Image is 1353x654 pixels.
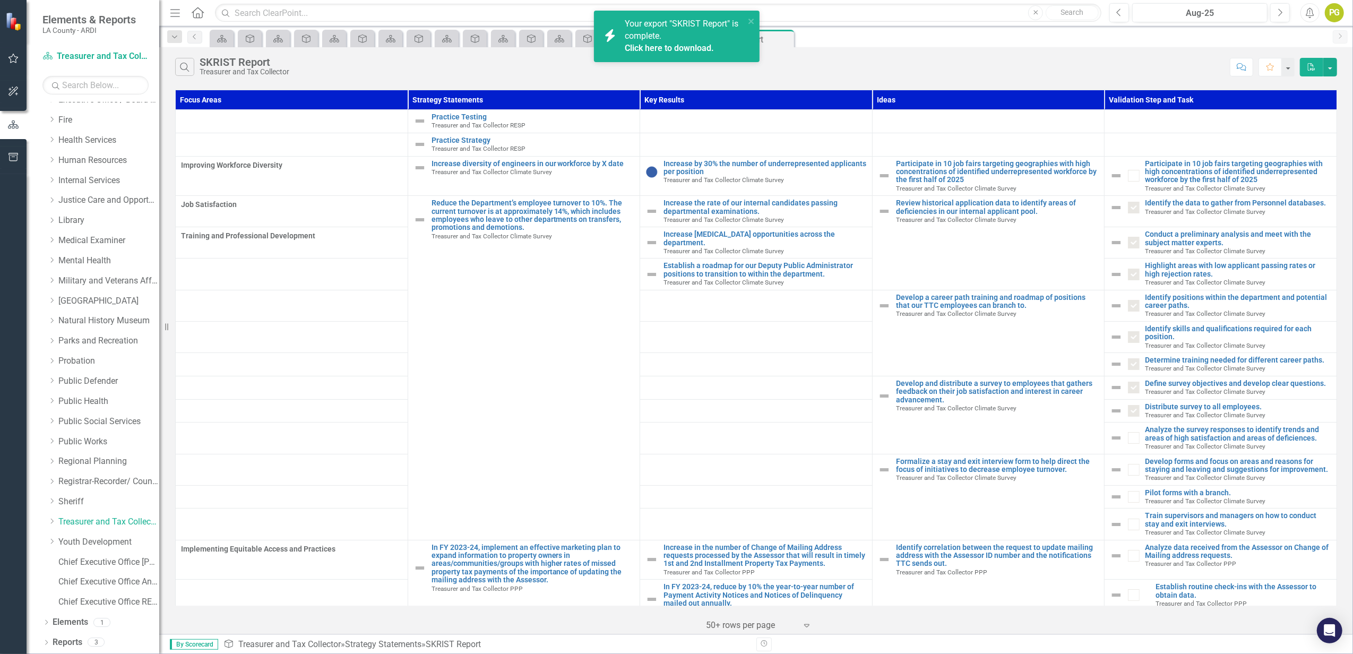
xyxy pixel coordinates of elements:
button: Aug-25 [1132,3,1268,22]
span: Improving Workforce Diversity [181,160,402,170]
a: Establish a roadmap for our Deputy Public Administrator positions to transition to within the dep... [663,262,867,278]
a: Chief Executive Office Annual Report FY24-25 [58,576,159,588]
span: Training and Professional Development [181,230,402,241]
a: Health Services [58,134,159,147]
img: Not Defined [1110,381,1123,394]
img: Not Defined [1110,268,1123,281]
span: Treasurer and Tax Collector Climate Survey [1145,497,1265,505]
a: Increase diversity of engineers in our workforce by X date [432,160,635,168]
a: Registrar-Recorder/ County Clerk [58,476,159,488]
span: Treasurer and Tax Collector Climate Survey [1145,247,1265,255]
a: Treasurer and Tax Collector [58,516,159,528]
a: Probation [58,355,159,367]
span: Treasurer and Tax Collector PPP [432,585,523,592]
span: Treasurer and Tax Collector Climate Survey [432,233,552,240]
img: Not Defined [1110,518,1123,531]
img: Not Defined [1110,236,1123,249]
span: Treasurer and Tax Collector Climate Survey [1145,411,1265,419]
div: » » [223,639,748,651]
a: Practice Testing [432,113,635,121]
a: Highlight areas with low applicant passing rates or high rejection rates. [1145,262,1331,278]
img: Not Defined [413,138,426,151]
span: Treasurer and Tax Collector Climate Survey [663,176,784,184]
a: Review historical application data to identify areas of deficiencies in our internal applicant pool. [896,199,1099,216]
a: Participate in 10 job fairs targeting geographies with high concentrations of identified underrep... [896,160,1099,184]
a: Strategy Statements [345,639,421,649]
a: Define survey objectives and develop clear questions. [1145,380,1331,388]
a: Public Social Services [58,416,159,428]
span: Implementing Equitable Access and Practices [181,544,402,554]
span: Search [1061,8,1084,16]
a: Treasurer and Tax Collector [42,50,149,63]
a: Identify skills and qualifications required for each position. [1145,325,1331,341]
img: ClearPoint Strategy [5,12,24,30]
img: Not Defined [1110,589,1123,601]
a: Regional Planning [58,455,159,468]
span: Treasurer and Tax Collector Climate Survey [1145,529,1265,536]
span: Treasurer and Tax Collector RESP [432,145,525,152]
a: Youth Development [58,536,159,548]
img: Not Defined [878,553,891,566]
a: Human Resources [58,154,159,167]
a: Identify correlation between the request to update mailing address with the Assessor ID number an... [896,544,1099,568]
span: Treasurer and Tax Collector Climate Survey [1145,279,1265,286]
img: Not Defined [878,390,891,402]
div: Treasurer and Tax Collector [200,68,289,76]
img: Not Defined [645,236,658,249]
span: Treasurer and Tax Collector Climate Survey [432,168,552,176]
span: Treasurer and Tax Collector Climate Survey [896,185,1016,192]
a: Formalize a stay and exit interview form to help direct the focus of initiatives to decrease empl... [896,458,1099,474]
img: Not Defined [1110,299,1123,312]
a: Parks and Recreation [58,335,159,347]
a: Increase [MEDICAL_DATA] opportunities across the department. [663,230,867,247]
a: Analyze data received from the Assessor on Change of Mailing address requests. [1145,544,1331,560]
img: Not Defined [1110,463,1123,476]
a: Participate in 10 job fairs targeting geographies with high concentrations of identified underrep... [1145,160,1331,184]
span: Treasurer and Tax Collector Climate Survey [663,247,784,255]
img: No Information [645,166,658,178]
div: 1 [93,618,110,627]
a: Increase by 30% the number of underrepresented applicants per position [663,160,867,176]
img: Not Defined [645,205,658,218]
img: Not Defined [1110,405,1123,417]
img: Not Defined [878,169,891,182]
span: Treasurer and Tax Collector Climate Survey [1145,342,1265,349]
a: Public Defender [58,375,159,388]
a: Conduct a preliminary analysis and meet with the subject matter experts. [1145,230,1331,247]
a: Pilot forms with a branch. [1145,489,1331,497]
span: Treasurer and Tax Collector Climate Survey [1145,185,1265,192]
span: Treasurer and Tax Collector Climate Survey [1145,208,1265,216]
img: Not Defined [878,205,891,218]
a: Develop and distribute a survey to employees that gathers feedback on their job satisfaction and ... [896,380,1099,404]
span: Treasurer and Tax Collector Climate Survey [896,474,1016,481]
a: Justice Care and Opportunity [58,194,159,206]
span: Treasurer and Tax Collector PPP [663,569,755,576]
span: Elements & Reports [42,13,136,26]
img: Not Defined [413,161,426,174]
a: Develop forms and focus on areas and reasons for staying and leaving and suggestions for improvem... [1145,458,1331,474]
a: Click here to download. [625,43,714,53]
a: Natural History Museum [58,315,159,327]
button: PG [1325,3,1344,22]
span: Treasurer and Tax Collector PPP [1156,600,1247,607]
img: Not Defined [1110,201,1123,214]
img: Not Defined [413,115,426,127]
div: SKRIST Report [426,639,481,649]
img: Not Defined [1110,549,1123,562]
span: Job Satisfaction [181,199,402,210]
span: Treasurer and Tax Collector RESP [432,122,525,129]
img: Not Defined [645,553,658,566]
img: Not Defined [878,463,891,476]
span: By Scorecard [170,639,218,650]
a: Determine training needed for different career paths. [1145,356,1331,364]
span: Treasurer and Tax Collector Climate Survey [896,405,1016,412]
a: In FY 2023-24, implement an effective marketing plan to expand information to property owners in ... [432,544,635,584]
a: Increase the rate of our internal candidates passing departmental examinations. [663,199,867,216]
span: Treasurer and Tax Collector Climate Survey [896,216,1016,223]
a: Medical Examiner [58,235,159,247]
a: Public Works [58,436,159,448]
a: Analyze the survey responses to identify trends and areas of high satisfaction and areas of defic... [1145,426,1331,442]
button: Search [1046,5,1099,20]
div: SKRIST Report [200,56,289,68]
